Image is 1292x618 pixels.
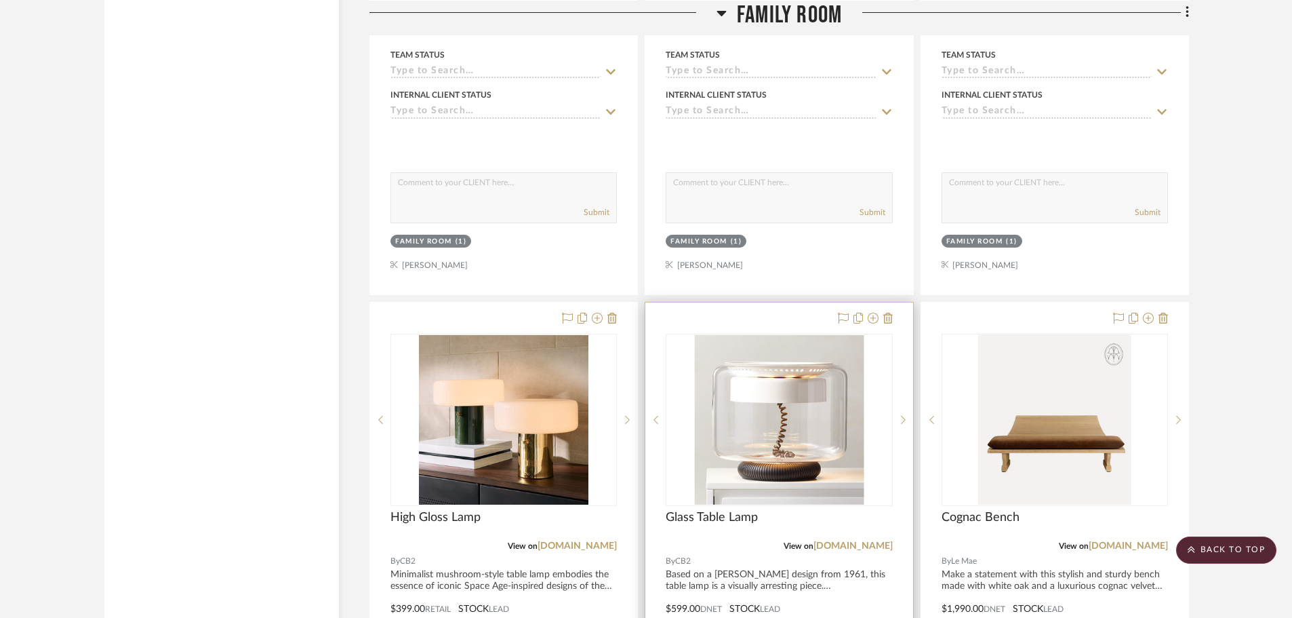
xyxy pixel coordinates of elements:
[390,89,491,101] div: Internal Client Status
[675,555,691,568] span: CB2
[942,510,1020,525] span: Cognac Bench
[390,510,481,525] span: High Gloss Lamp
[395,237,452,247] div: Family Room
[1135,206,1160,218] button: Submit
[390,49,445,61] div: Team Status
[390,555,400,568] span: By
[390,106,601,119] input: Type to Search…
[666,66,876,79] input: Type to Search…
[731,237,742,247] div: (1)
[1089,541,1168,551] a: [DOMAIN_NAME]
[1006,237,1017,247] div: (1)
[1059,542,1089,550] span: View on
[942,49,996,61] div: Team Status
[942,106,1152,119] input: Type to Search…
[666,106,876,119] input: Type to Search…
[942,555,951,568] span: By
[784,542,813,550] span: View on
[666,555,675,568] span: By
[666,49,720,61] div: Team Status
[1176,537,1276,564] scroll-to-top-button: BACK TO TOP
[946,237,1003,247] div: Family Room
[860,206,885,218] button: Submit
[584,206,609,218] button: Submit
[456,237,467,247] div: (1)
[419,335,588,505] img: High Gloss Lamp
[942,334,1167,505] div: 0
[694,335,864,505] img: Glass Table Lamp
[400,555,416,568] span: CB2
[813,541,893,551] a: [DOMAIN_NAME]
[978,335,1131,505] img: Cognac Bench
[666,334,891,505] div: 0
[666,89,767,101] div: Internal Client Status
[666,510,758,525] span: Glass Table Lamp
[942,89,1043,101] div: Internal Client Status
[508,542,538,550] span: View on
[670,237,727,247] div: Family Room
[390,66,601,79] input: Type to Search…
[942,66,1152,79] input: Type to Search…
[951,555,977,568] span: Le Mae
[538,541,617,551] a: [DOMAIN_NAME]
